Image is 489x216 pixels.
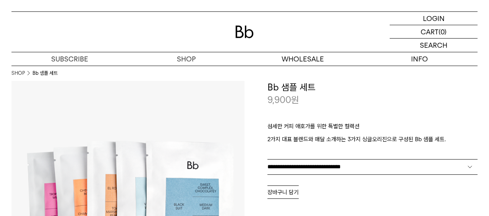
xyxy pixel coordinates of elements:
a: SUBSCRIBE [11,52,128,66]
p: 2가지 대표 블렌드와 매달 소개하는 3가지 싱글오리진으로 구성된 Bb 샘플 세트. [267,135,478,144]
p: SEARCH [420,39,447,52]
p: (0) [439,25,447,38]
p: CART [421,25,439,38]
p: 9,900 [267,93,299,106]
span: 원 [291,94,299,105]
a: SHOP [11,69,25,77]
li: Bb 샘플 세트 [32,69,58,77]
p: INFO [361,52,478,66]
h3: Bb 샘플 세트 [267,81,478,94]
img: 로고 [235,26,254,38]
p: 섬세한 커피 애호가를 위한 특별한 컬렉션 [267,122,478,135]
a: CART (0) [390,25,478,39]
p: WHOLESALE [244,52,361,66]
a: SHOP [128,52,244,66]
a: LOGIN [390,12,478,25]
button: 장바구니 담기 [267,185,299,199]
p: LOGIN [423,12,445,25]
